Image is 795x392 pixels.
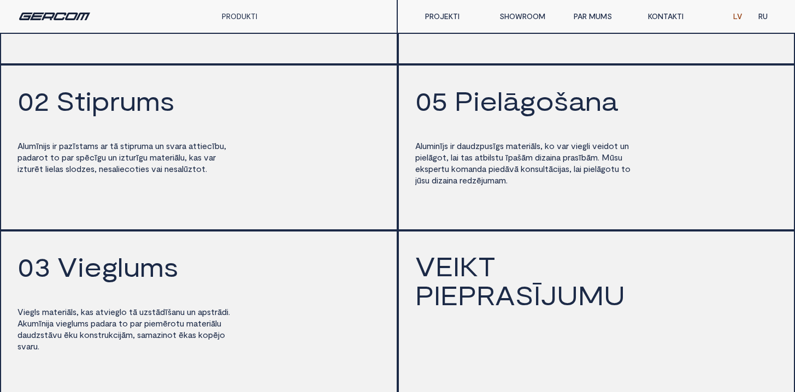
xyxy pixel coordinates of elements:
[640,5,714,27] a: KONTAKTI
[169,164,174,174] span: e
[205,164,207,174] span: .
[451,164,456,174] span: k
[29,141,36,151] span: m
[549,141,555,151] span: o
[479,152,483,162] span: t
[420,164,425,174] span: k
[173,152,174,162] span: i
[128,141,129,151] span: i
[576,141,578,151] span: i
[443,152,446,162] span: t
[476,282,495,308] span: R
[73,141,75,151] span: ī
[425,164,428,174] span: s
[139,164,140,174] span: i
[46,141,50,151] span: s
[202,141,207,151] span: e
[27,152,32,162] span: d
[136,152,139,162] span: ī
[460,253,478,279] span: K
[175,141,179,151] span: a
[23,164,27,174] span: t
[97,152,102,162] span: g
[614,141,618,151] span: t
[489,141,493,151] span: s
[204,152,209,162] span: v
[566,141,569,151] span: r
[213,152,216,162] span: r
[45,141,46,151] span: j
[435,141,440,151] span: n
[534,282,540,308] span: Ī
[120,164,125,174] span: e
[569,87,585,114] span: a
[563,152,568,162] span: p
[428,164,433,174] span: p
[113,152,117,162] span: n
[438,164,441,174] span: r
[422,152,427,162] span: e
[161,152,165,162] span: t
[135,164,139,174] span: t
[557,141,562,151] span: v
[129,164,135,174] span: o
[485,141,489,151] span: u
[435,253,453,279] span: E
[415,152,420,162] span: p
[39,141,43,151] span: n
[189,141,193,151] span: a
[602,141,604,151] span: i
[67,152,71,162] span: a
[179,141,182,151] span: r
[55,164,60,174] span: a
[568,152,570,162] span: r
[110,87,120,114] span: r
[443,141,444,151] span: j
[87,141,95,151] span: m
[196,164,202,174] span: o
[540,282,557,308] span: J
[39,152,44,162] span: o
[60,164,63,174] span: s
[95,164,97,174] span: ,
[71,152,74,162] span: r
[428,152,433,162] span: ā
[133,152,136,162] span: r
[165,152,170,162] span: e
[554,87,569,114] span: š
[45,164,47,174] span: l
[432,87,447,114] span: 5
[480,87,497,114] span: e
[27,164,32,174] span: u
[609,141,614,151] span: o
[85,152,90,162] span: ē
[444,141,448,151] span: s
[66,164,69,174] span: s
[604,141,609,151] span: d
[506,141,513,151] span: m
[118,164,120,174] span: i
[83,141,87,151] span: a
[497,87,503,114] span: l
[224,141,226,151] span: ,
[198,152,202,162] span: s
[71,164,76,174] span: o
[469,152,473,162] span: s
[54,152,60,162] span: o
[591,152,598,162] span: m
[75,141,79,151] span: s
[160,87,175,114] span: s
[202,164,205,174] span: t
[36,141,39,151] span: ī
[101,141,105,151] span: a
[19,164,23,174] span: z
[455,87,473,114] span: P
[566,5,640,27] a: PAR MUMS
[546,152,550,162] span: a
[207,141,212,151] span: c
[556,152,561,162] span: a
[457,141,462,151] span: d
[495,152,499,162] span: t
[44,152,48,162] span: t
[59,141,64,151] span: p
